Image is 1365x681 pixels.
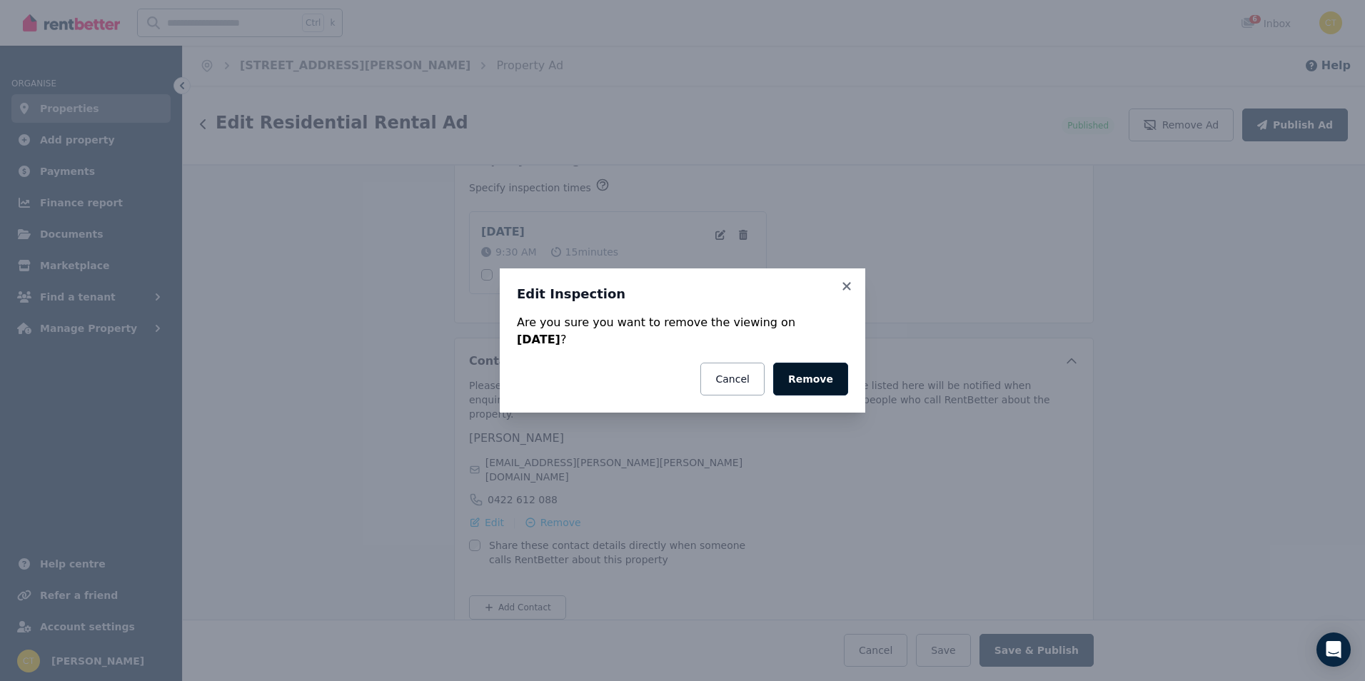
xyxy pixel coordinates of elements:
[517,333,560,346] strong: [DATE]
[1316,632,1351,667] div: Open Intercom Messenger
[517,314,848,348] div: Are you sure you want to remove the viewing on ?
[700,363,764,395] button: Cancel
[517,286,848,303] h3: Edit Inspection
[773,363,848,395] button: Remove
